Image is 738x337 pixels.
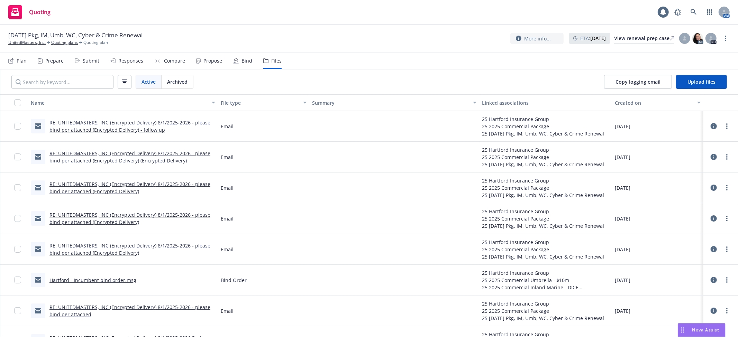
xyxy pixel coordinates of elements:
[614,33,674,44] a: View renewal prep case
[221,215,234,222] span: Email
[721,34,730,43] a: more
[242,58,252,64] div: Bind
[482,184,604,191] div: 25 2025 Commercial Package
[482,253,604,260] div: 25 [DATE] Pkg, IM, Umb, WC, Cyber & Crime Renewal
[49,150,210,164] a: RE: UNITEDMASTERS, INC (Encrypted Delivery) 8/1/2025-2026 - please bind per attached (Encrypted D...
[49,119,210,133] a: RE: UNITEDMASTERS, INC (Encrypted Delivery) 8/1/2025-2026 - please bind per attached (Encrypted D...
[482,222,604,230] div: 25 [DATE] Pkg, IM, Umb, WC, Cyber & Crime Renewal
[615,246,630,253] span: [DATE]
[723,307,731,315] a: more
[604,75,672,89] button: Copy logging email
[28,94,218,111] button: Name
[612,94,703,111] button: Created on
[167,78,188,85] span: Archived
[221,246,234,253] span: Email
[510,33,564,44] button: More info...
[221,123,234,130] span: Email
[692,33,703,44] img: photo
[14,215,21,222] input: Toggle Row Selected
[692,327,720,333] span: Nova Assist
[482,99,609,106] div: Linked associations
[49,242,210,256] a: RE: UNITEDMASTERS, INC (Encrypted Delivery) 8/1/2025-2026 - please bind per attached (Encrypted D...
[218,94,309,111] button: File type
[723,214,731,223] a: more
[482,208,604,215] div: 25 Hartford Insurance Group
[29,9,51,15] span: Quoting
[678,324,687,337] div: Drag to move
[482,177,604,184] div: 25 Hartford Insurance Group
[482,315,604,322] div: 25 [DATE] Pkg, IM, Umb, WC, Cyber & Crime Renewal
[615,123,630,130] span: [DATE]
[482,161,604,168] div: 25 [DATE] Pkg, IM, Umb, WC, Cyber & Crime Renewal
[49,277,136,283] a: Hartford - Incumbent bind order.msg
[221,153,234,161] span: Email
[11,75,113,89] input: Search by keyword...
[312,99,469,106] div: Summary
[14,246,21,253] input: Toggle Row Selected
[221,277,247,284] span: Bind Order
[482,277,604,284] div: 25 2025 Commercial Umbrella - $10m
[482,246,604,253] div: 25 2025 Commercial Package
[482,284,604,291] div: 25 2025 Commercial Inland Marine - DICE
[49,212,210,225] a: RE: UNITEDMASTERS, INC (Encrypted Delivery) 8/1/2025-2026 - please bind per attached (Encrypted D...
[482,238,604,246] div: 25 Hartford Insurance Group
[615,99,693,106] div: Created on
[31,99,208,106] div: Name
[615,307,630,315] span: [DATE]
[615,153,630,161] span: [DATE]
[687,5,701,19] a: Search
[580,35,606,42] span: ETA :
[524,35,551,42] span: More info...
[479,94,612,111] button: Linked associations
[723,276,731,284] a: more
[14,153,21,160] input: Toggle Row Selected
[482,123,604,130] div: 25 2025 Commercial Package
[49,304,210,318] a: RE: UNITEDMASTERS, INC (Encrypted Delivery) 8/1/2025-2026 - please bind per attached
[482,215,604,222] div: 25 2025 Commercial Package
[203,58,222,64] div: Propose
[615,215,630,222] span: [DATE]
[482,146,604,153] div: 25 Hartford Insurance Group
[14,123,21,130] input: Toggle Row Selected
[678,323,726,337] button: Nova Assist
[482,153,604,161] div: 25 2025 Commercial Package
[723,245,731,253] a: more
[687,78,716,85] span: Upload files
[8,39,46,46] a: UnitedMasters, Inc.
[14,99,21,106] input: Select all
[671,5,685,19] a: Report a Bug
[482,307,604,315] div: 25 2025 Commercial Package
[221,99,299,106] div: File type
[723,184,731,192] a: more
[51,39,78,46] a: Quoting plans
[723,153,731,161] a: more
[6,2,53,22] a: Quoting
[221,307,234,315] span: Email
[703,5,717,19] a: Switch app
[723,122,731,130] a: more
[271,58,282,64] div: Files
[482,191,604,199] div: 25 [DATE] Pkg, IM, Umb, WC, Cyber & Crime Renewal
[221,184,234,191] span: Email
[118,58,143,64] div: Responses
[45,58,64,64] div: Prepare
[164,58,185,64] div: Compare
[676,75,727,89] button: Upload files
[17,58,27,64] div: Plan
[482,300,604,307] div: 25 Hartford Insurance Group
[482,269,604,277] div: 25 Hartford Insurance Group
[590,35,606,41] strong: [DATE]
[142,78,156,85] span: Active
[14,307,21,314] input: Toggle Row Selected
[83,58,99,64] div: Submit
[8,31,143,39] span: [DATE] Pkg, IM, Umb, WC, Cyber & Crime Renewal
[309,94,479,111] button: Summary
[616,78,660,85] span: Copy logging email
[14,277,21,283] input: Toggle Row Selected
[14,184,21,191] input: Toggle Row Selected
[615,277,630,284] span: [DATE]
[615,184,630,191] span: [DATE]
[482,115,604,123] div: 25 Hartford Insurance Group
[83,39,108,46] span: Quoting plan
